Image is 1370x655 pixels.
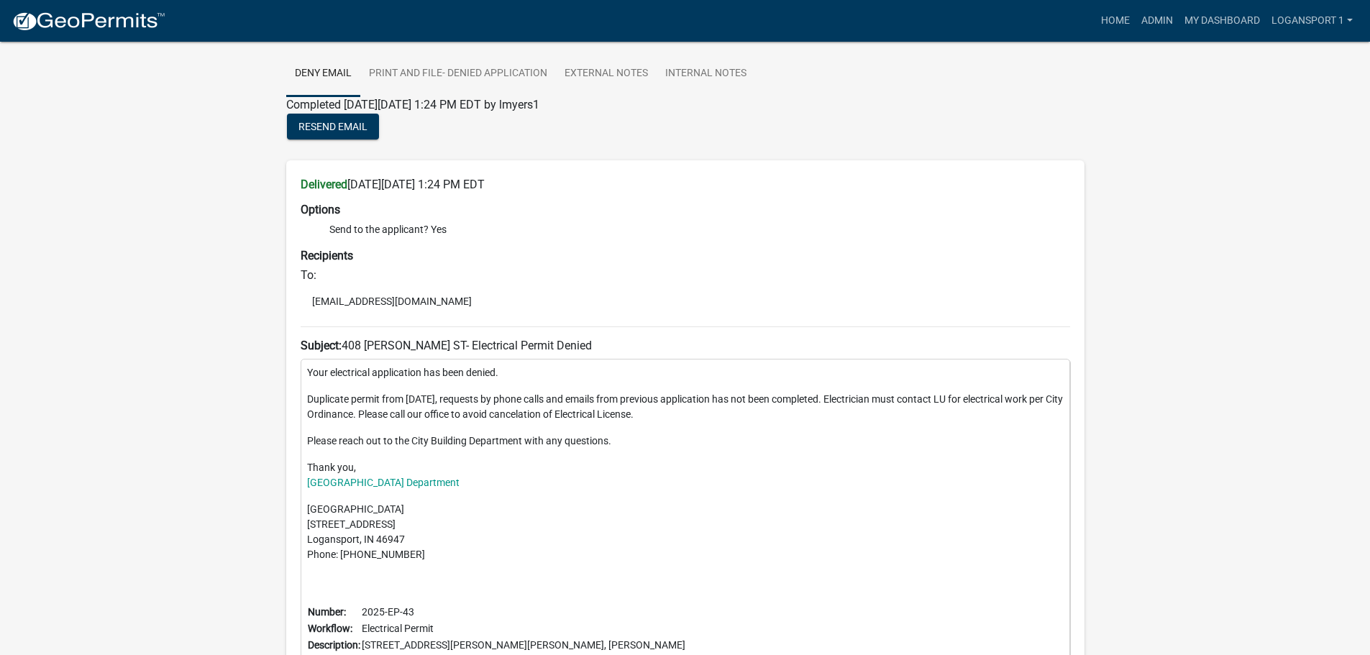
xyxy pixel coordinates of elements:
b: Number: [308,606,346,618]
b: Description: [308,639,360,651]
p: Your electrical application has been denied. [307,365,1064,380]
p: [GEOGRAPHIC_DATA] [STREET_ADDRESS] Logansport, IN 46947 Phone: [PHONE_NUMBER] [307,502,1064,562]
a: [GEOGRAPHIC_DATA] Department [307,477,460,488]
h6: 408 [PERSON_NAME] ST- Electrical Permit Denied [301,339,1070,352]
span: Completed [DATE][DATE] 1:24 PM EDT by lmyers1 [286,98,539,111]
a: Admin [1136,7,1179,35]
h6: To: [301,268,1070,282]
strong: Delivered [301,178,347,191]
strong: Recipients [301,249,353,262]
a: Internal Notes [657,51,755,97]
td: [STREET_ADDRESS][PERSON_NAME][PERSON_NAME], [PERSON_NAME] [361,637,686,654]
a: External Notes [556,51,657,97]
p: Duplicate permit from [DATE], requests by phone calls and emails from previous application has no... [307,392,1064,422]
span: Resend Email [298,120,367,132]
button: Resend Email [287,114,379,139]
a: Deny Email [286,51,360,97]
a: Home [1095,7,1136,35]
li: Send to the applicant? Yes [329,222,1070,237]
a: Logansport 1 [1266,7,1358,35]
p: Please reach out to the City Building Department with any questions. [307,434,1064,449]
li: [EMAIL_ADDRESS][DOMAIN_NAME] [301,290,1070,312]
b: Workflow: [308,623,352,634]
a: PRINT AND FILE- Denied Application [360,51,556,97]
h6: [DATE][DATE] 1:24 PM EDT [301,178,1070,191]
strong: Options [301,203,340,216]
td: 2025-EP-43 [361,604,686,620]
p: Thank you, [307,460,1064,490]
strong: Subject: [301,339,342,352]
td: Electrical Permit [361,620,686,637]
a: My Dashboard [1179,7,1266,35]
